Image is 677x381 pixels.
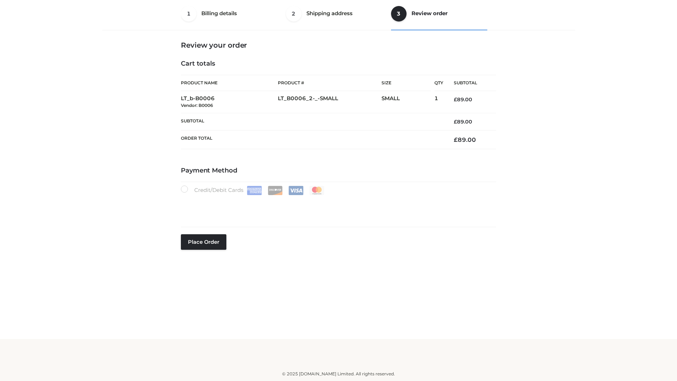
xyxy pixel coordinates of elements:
h3: Review your order [181,41,496,49]
bdi: 89.00 [454,136,476,143]
h4: Payment Method [181,167,496,175]
img: Discover [268,186,283,195]
img: Mastercard [309,186,324,195]
th: Order Total [181,131,443,149]
th: Qty [434,75,443,91]
th: Subtotal [443,75,496,91]
span: £ [454,119,457,125]
td: LT_b-B0006 [181,91,278,113]
small: Vendor: B0006 [181,103,213,108]
img: Amex [247,186,262,195]
iframe: Secure payment input frame [179,194,495,219]
span: £ [454,96,457,103]
span: £ [454,136,458,143]
td: LT_B0006_2-_-SMALL [278,91,382,113]
td: SMALL [382,91,434,113]
h4: Cart totals [181,60,496,68]
th: Subtotal [181,113,443,130]
button: Place order [181,234,226,250]
th: Product # [278,75,382,91]
th: Product Name [181,75,278,91]
label: Credit/Debit Cards [181,186,325,195]
bdi: 89.00 [454,119,472,125]
img: Visa [288,186,304,195]
bdi: 89.00 [454,96,472,103]
td: 1 [434,91,443,113]
div: © 2025 [DOMAIN_NAME] Limited. All rights reserved. [105,370,572,377]
th: Size [382,75,431,91]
